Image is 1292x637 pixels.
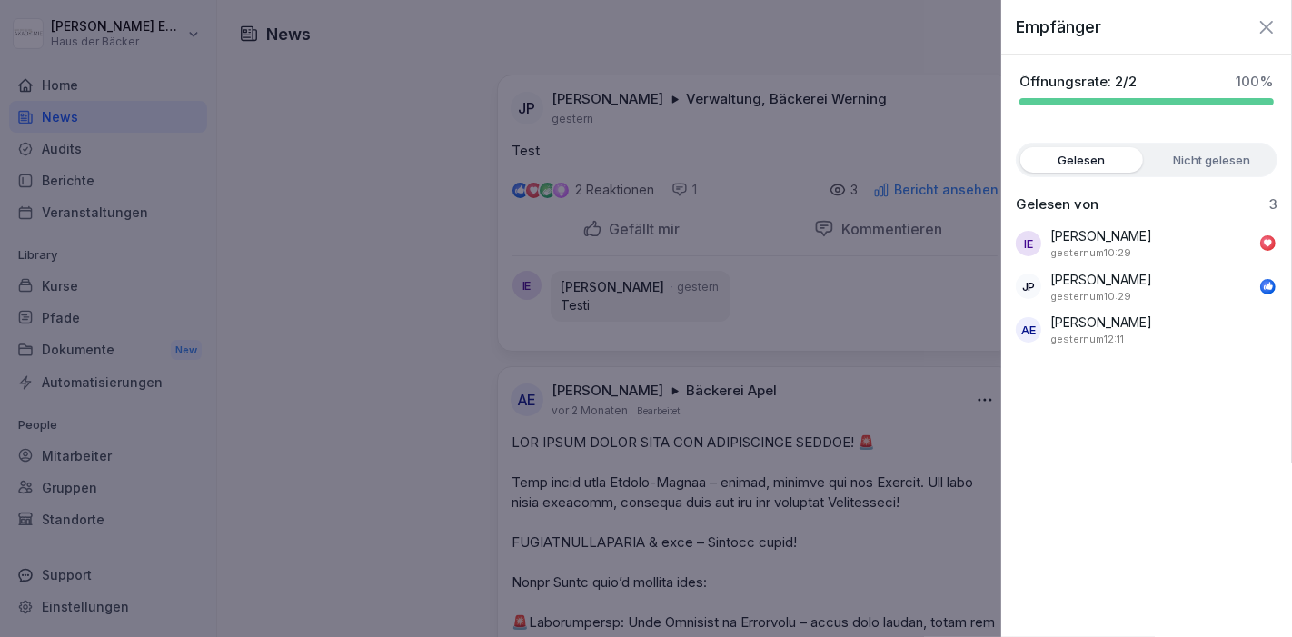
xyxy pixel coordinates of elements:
[1236,73,1274,91] p: 100 %
[1016,195,1098,214] p: Gelesen von
[1050,332,1124,347] p: 9. September 2025 um 12:11
[1050,226,1152,245] p: [PERSON_NAME]
[1050,245,1131,261] p: 9. September 2025 um 10:29
[1050,270,1152,289] p: [PERSON_NAME]
[1261,236,1275,250] img: love
[1269,195,1277,214] p: 3
[1020,147,1143,173] label: Gelesen
[1050,289,1131,304] p: 9. September 2025 um 10:29
[1019,73,1137,91] p: Öffnungsrate: 2/2
[1261,279,1276,294] img: like
[1016,231,1041,256] div: IE
[1016,274,1041,299] div: JP
[1050,313,1152,332] p: [PERSON_NAME]
[1150,147,1273,173] label: Nicht gelesen
[1016,15,1101,39] p: Empfänger
[1016,317,1041,343] div: AE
